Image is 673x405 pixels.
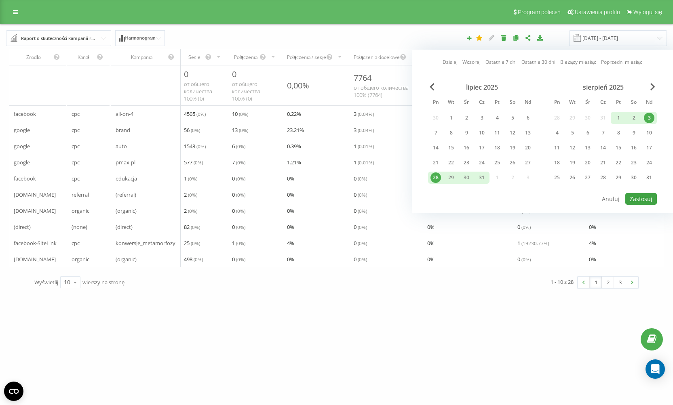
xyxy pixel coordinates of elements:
[188,208,197,214] span: ( 0 %)
[613,157,624,168] div: 22
[611,157,626,169] div: pt 22 sie 2025
[116,174,137,183] span: edukacja
[287,80,309,91] div: 0,00%
[14,125,30,135] span: google
[525,35,532,40] i: Udostępnij ustawienia raportu
[582,97,594,109] abbr: środa
[232,141,245,151] span: 6
[460,97,473,109] abbr: środa
[489,127,505,139] div: pt 11 lip 2025
[644,172,654,183] div: 31
[523,113,533,123] div: 6
[184,190,197,199] span: 2
[358,175,367,182] span: ( 0 %)
[580,142,595,154] div: śr 13 sie 2025
[641,112,657,124] div: ndz 3 sie 2025
[566,97,578,109] abbr: wtorek
[459,127,474,139] div: śr 9 lip 2025
[287,125,304,135] span: 23.21 %
[477,128,487,138] div: 10
[613,128,624,138] div: 8
[521,256,531,262] span: ( 0 %)
[523,143,533,153] div: 20
[446,143,456,153] div: 15
[597,97,609,109] abbr: czwartek
[14,109,36,119] span: facebook
[443,142,459,154] div: wt 15 lip 2025
[567,143,578,153] div: 12
[459,157,474,169] div: śr 23 lip 2025
[445,97,457,109] abbr: wtorek
[461,143,472,153] div: 16
[477,143,487,153] div: 17
[430,128,441,138] div: 7
[613,172,624,183] div: 29
[72,174,80,183] span: cpc
[236,143,245,149] span: ( 0 %)
[489,142,505,154] div: pt 18 lip 2025
[14,174,36,183] span: facebook
[459,172,474,184] div: śr 30 lip 2025
[358,208,367,214] span: ( 0 %)
[21,34,97,43] div: Raport o skuteczności kampanii reklamowych
[116,141,127,151] span: auto
[191,127,200,133] span: ( 0 %)
[489,157,505,169] div: pt 25 lip 2025
[72,54,97,61] div: Kanał.
[551,278,574,286] div: 1 - 10 z 28
[428,83,536,91] div: lipiec 2025
[191,240,200,246] span: ( 0 %)
[354,174,367,183] span: 0
[633,9,662,15] span: Wyloguj się
[72,109,80,119] span: cpc
[598,128,608,138] div: 7
[188,191,197,198] span: ( 0 %)
[232,206,245,216] span: 0
[184,238,200,248] span: 25
[14,206,56,216] span: [DOMAIN_NAME]
[522,97,534,109] abbr: niedziela
[232,157,245,167] span: 7
[82,279,124,286] span: wierszy na stronę
[232,238,245,248] span: 1
[443,172,459,184] div: wt 29 lip 2025
[64,278,70,286] div: 10
[595,142,611,154] div: czw 14 sie 2025
[474,112,489,124] div: czw 3 lip 2025
[287,254,294,264] span: 0 %
[575,9,620,15] span: Ustawienia profilu
[116,254,137,264] span: (organic)
[507,128,518,138] div: 12
[184,141,206,151] span: 1543
[184,54,205,61] div: Sesje
[287,157,301,167] span: 1.21 %
[611,112,626,124] div: pt 1 sie 2025
[626,127,641,139] div: sob 9 sie 2025
[191,224,200,230] span: ( 0 %)
[461,113,472,123] div: 2
[184,125,200,135] span: 56
[287,174,294,183] span: 0 %
[354,109,374,119] span: 3
[477,113,487,123] div: 3
[358,127,374,133] span: ( 0.04 %)
[521,224,531,230] span: ( 0 %)
[595,157,611,169] div: czw 21 sie 2025
[354,72,371,83] span: 7764
[427,254,435,264] span: 0 %
[72,190,89,199] span: referral
[629,172,639,183] div: 30
[459,142,474,154] div: śr 16 lip 2025
[354,84,409,99] span: от общего количества 100% ( 7764 )
[492,113,502,123] div: 4
[184,222,200,232] span: 82
[567,128,578,138] div: 5
[611,142,626,154] div: pt 15 sie 2025
[72,222,87,232] span: (none)
[626,172,641,184] div: sob 30 sie 2025
[34,279,58,286] span: Wyświetlij
[552,157,562,168] div: 18
[14,190,56,199] span: [DOMAIN_NAME]
[549,127,565,139] div: pon 4 sie 2025
[72,238,80,248] span: cpc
